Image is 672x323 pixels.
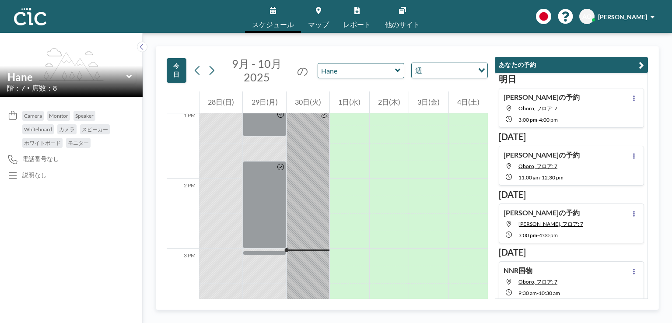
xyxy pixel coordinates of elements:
span: Speaker [75,112,94,119]
span: 他のサイト [385,21,420,28]
span: Suji, フロア: 7 [518,221,583,227]
span: スケジュール [252,21,294,28]
span: 席数：8 [32,84,57,92]
span: 3:00 PM [518,232,537,239]
div: Search for option [412,63,487,78]
h4: NNR国物 [504,266,532,275]
span: Camera [24,112,42,119]
span: Oboro, フロア: 7 [518,163,557,169]
div: 29日(月) [243,91,286,113]
span: 4:00 PM [539,116,558,123]
span: の [297,64,308,77]
input: Hane [7,70,126,83]
span: Monitor [49,112,68,119]
span: Oboro, フロア: 7 [518,105,557,112]
span: マップ [308,21,329,28]
span: スピーカー [82,126,108,133]
div: 1 PM [167,109,199,179]
div: 4日(土) [449,91,488,113]
div: 3日(金) [409,91,448,113]
span: ホワイトボード [24,140,61,146]
span: 3:00 PM [518,116,537,123]
h4: [PERSON_NAME]の予約 [504,151,580,159]
span: - [540,174,542,181]
input: Search for option [425,65,473,76]
h3: 明日 [499,74,644,84]
div: 説明なし [22,171,47,179]
span: - [537,116,539,123]
span: - [537,290,539,296]
h3: [DATE] [499,189,644,200]
span: [PERSON_NAME] [598,13,647,21]
div: 28日(日) [199,91,242,113]
span: 9:30 AM [518,290,537,296]
div: 1日(水) [330,91,369,113]
input: Hane [318,63,395,78]
span: Whiteboard [24,126,52,133]
span: 9月 - 10月 2025 [232,57,282,84]
span: 11:00 AM [518,174,540,181]
button: あなたの予約 [495,57,648,73]
span: カメラ [59,126,75,133]
span: 階：7 [7,84,25,92]
span: 週 [413,65,424,76]
span: 4:00 PM [539,232,558,239]
span: AO [582,13,591,21]
span: 電話番号なし [22,155,59,163]
h3: [DATE] [499,131,644,142]
div: 2日(木) [370,91,409,113]
span: • [27,85,30,91]
h3: [DATE] [499,247,644,258]
div: 2 PM [167,179,199,249]
div: 30日(火) [287,91,329,113]
h4: [PERSON_NAME]の予約 [504,93,580,102]
span: - [537,232,539,239]
h4: [PERSON_NAME]の予約 [504,208,580,217]
span: 10:30 AM [539,290,560,296]
div: 3 PM [167,249,199,319]
span: レポート [343,21,371,28]
span: 12:30 PM [542,174,563,181]
button: 今日 [167,58,186,83]
img: organization-logo [14,8,46,25]
span: Oboro, フロア: 7 [518,278,557,285]
span: モニター [68,140,89,146]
